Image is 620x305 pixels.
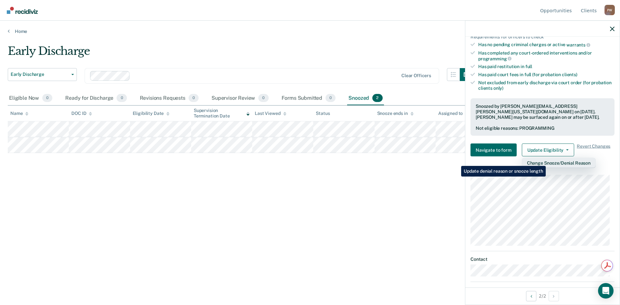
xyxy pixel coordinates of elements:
[377,111,414,116] div: Snooze ends in
[189,94,199,102] span: 0
[325,94,336,102] span: 0
[42,94,52,102] span: 0
[71,111,92,116] div: DOC ID
[10,111,28,116] div: Name
[478,42,615,48] div: Has no pending criminal charges or active
[438,111,469,116] div: Assigned to
[7,7,38,14] img: Recidiviz
[8,91,54,106] div: Eligible Now
[401,73,431,78] div: Clear officers
[11,72,69,77] span: Early Discharge
[526,291,536,301] button: Previous Opportunity
[476,104,609,120] div: Snoozed by [PERSON_NAME][EMAIL_ADDRESS][PERSON_NAME][US_STATE][DOMAIN_NAME] on [DATE]. [PERSON_NA...
[347,91,384,106] div: Snoozed
[133,111,170,116] div: Eligibility Date
[8,28,612,34] a: Home
[562,72,577,77] span: clients)
[478,72,615,77] div: Has paid court fees in full (for probation
[478,50,615,61] div: Has completed any court-ordered interventions and/or
[194,108,250,119] div: Supervision Termination Date
[522,158,596,168] button: Change Snooze/Denial Reason
[280,91,337,106] div: Forms Submitted
[478,80,615,91] div: Not excluded from early discharge via court order (for probation clients
[525,64,532,69] span: full
[470,144,519,157] a: Navigate to form link
[522,144,574,157] button: Update Eligibility
[549,291,559,301] button: Next Opportunity
[465,287,620,304] div: 2 / 2
[8,45,473,63] div: Early Discharge
[117,94,127,102] span: 0
[476,125,609,131] div: Not eligible reasons: PROGRAMMING
[566,42,590,47] span: warrants
[604,5,615,15] div: P W
[470,257,615,262] dt: Contact
[372,94,382,102] span: 2
[470,144,517,157] button: Navigate to form
[470,167,615,172] dt: Supervision
[210,91,270,106] div: Supervisor Review
[522,158,596,168] div: Dropdown Menu
[139,91,200,106] div: Revisions Requests
[258,94,268,102] span: 0
[64,91,128,106] div: Ready for Discharge
[478,64,615,69] div: Has paid restitution in
[316,111,330,116] div: Status
[598,283,614,299] div: Open Intercom Messenger
[478,56,512,61] span: programming
[577,144,610,157] span: Revert Changes
[493,85,503,90] span: only)
[604,5,615,15] button: Profile dropdown button
[255,111,286,116] div: Last Viewed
